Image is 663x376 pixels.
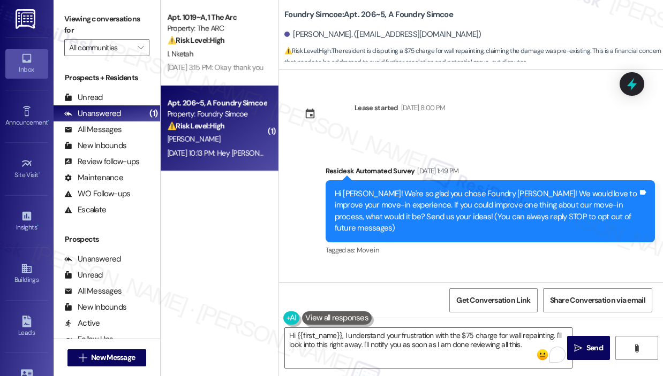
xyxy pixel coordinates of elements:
[64,140,126,151] div: New Inbounds
[167,12,266,23] div: Apt. 1019~A, 1 The Arc
[167,109,266,120] div: Property: Foundry Simcoe
[326,242,655,258] div: Tagged as:
[5,207,48,236] a: Insights •
[284,9,453,20] b: Foundry Simcoe: Apt. 206~5, A Foundry Simcoe
[550,295,645,306] span: Share Conversation via email
[48,117,49,125] span: •
[37,222,39,229] span: •
[64,92,103,103] div: Unread
[357,245,379,255] span: Move in
[64,270,103,281] div: Unread
[167,97,266,109] div: Apt. 206~5, A Foundry Simcoe
[5,312,48,341] a: Leads
[335,188,638,234] div: Hi [PERSON_NAME]! We're so glad you chose Foundry [PERSON_NAME]! We would love to improve your mo...
[138,43,144,52] i: 
[284,45,663,68] span: : The resident is disputing a $75 charge for wall repainting, claiming the damage was pre-existin...
[147,105,160,122] div: (1)
[167,148,641,158] div: [DATE] 10:13 PM: Hey [PERSON_NAME], we appreciate your text! We'll be back at 11AM to help you ou...
[54,234,160,245] div: Prospects
[54,72,160,83] div: Prospects + Residents
[64,108,121,119] div: Unanswered
[543,288,652,312] button: Share Conversation via email
[67,349,147,366] button: New Message
[449,288,537,312] button: Get Conversation Link
[64,204,106,216] div: Escalate
[91,352,135,363] span: New Message
[285,328,572,368] textarea: To enrich screen reader interactions, please activate Accessibility in Grammarly extension settings
[456,295,530,306] span: Get Conversation Link
[64,254,121,265] div: Unanswered
[16,9,37,29] img: ResiDesk Logo
[64,286,122,297] div: All Messages
[64,124,122,135] div: All Messages
[574,344,582,352] i: 
[586,342,603,354] span: Send
[326,165,655,180] div: Residesk Automated Survey
[284,29,481,40] div: [PERSON_NAME]. ([EMAIL_ADDRESS][DOMAIN_NAME])
[69,39,132,56] input: All communities
[167,121,225,131] strong: ⚠️ Risk Level: High
[5,259,48,288] a: Buildings
[167,23,266,34] div: Property: The ARC
[167,49,193,58] span: I. Nketah
[5,155,48,183] a: Site Visit •
[64,156,139,167] div: Review follow-ups
[39,170,40,177] span: •
[567,336,610,360] button: Send
[64,172,123,183] div: Maintenance
[64,302,126,313] div: New Inbounds
[167,63,263,72] div: [DATE] 3:15 PM: Okay thank you
[64,188,130,199] div: WO Follow-ups
[398,102,446,113] div: [DATE] 8:00 PM
[79,354,87,362] i: 
[355,102,398,113] div: Lease started
[167,134,221,144] span: [PERSON_NAME]
[284,47,330,55] strong: ⚠️ Risk Level: High
[64,334,114,345] div: Follow Ups
[632,344,641,352] i: 
[415,165,458,177] div: [DATE] 1:49 PM
[167,35,225,45] strong: ⚠️ Risk Level: High
[5,49,48,78] a: Inbox
[64,318,100,329] div: Active
[64,11,149,39] label: Viewing conversations for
